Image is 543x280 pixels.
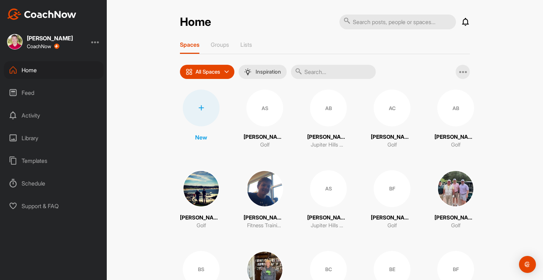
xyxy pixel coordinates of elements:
[27,35,73,41] div: [PERSON_NAME]
[310,170,347,207] div: AS
[374,90,410,126] div: AC
[387,141,397,149] p: Golf
[434,90,477,149] a: AB[PERSON_NAME]Golf
[4,107,104,124] div: Activity
[4,61,104,79] div: Home
[244,170,286,230] a: [PERSON_NAME]Fitness Training
[247,222,282,230] p: Fitness Training
[183,170,220,207] img: square_93b6d21d7bf5b401478a84fe417913e4.jpg
[246,170,283,207] img: square_445bf3b9ac2a584294a9056e687809e4.jpg
[387,222,397,230] p: Golf
[180,170,222,230] a: [PERSON_NAME]Golf
[195,69,220,75] p: All Spaces
[434,170,477,230] a: [PERSON_NAME]Golf
[4,129,104,147] div: Library
[27,44,59,49] div: CoachNow
[244,90,286,149] a: AS[PERSON_NAME]Golf
[4,84,104,102] div: Feed
[197,222,206,230] p: Golf
[339,15,456,29] input: Search posts, people or spaces...
[180,15,211,29] h2: Home
[307,133,350,141] p: [PERSON_NAME]
[186,68,193,75] img: icon
[310,90,347,126] div: AB
[434,214,477,222] p: [PERSON_NAME]
[451,141,461,149] p: Golf
[311,222,346,230] p: Jupiter Hills Golf
[307,90,350,149] a: AB[PERSON_NAME]Jupiter Hills Golf
[371,170,413,230] a: BF[PERSON_NAME]Golf
[246,90,283,126] div: AS
[519,256,536,273] div: Open Intercom Messenger
[244,133,286,141] p: [PERSON_NAME]
[307,214,350,222] p: [PERSON_NAME]
[260,141,270,149] p: Golf
[4,152,104,170] div: Templates
[307,170,350,230] a: AS[PERSON_NAME]Jupiter Hills Golf
[195,133,207,142] p: New
[291,65,376,79] input: Search...
[256,69,281,75] p: Inspiration
[180,41,199,48] p: Spaces
[371,133,413,141] p: [PERSON_NAME]
[374,170,410,207] div: BF
[240,41,252,48] p: Lists
[451,222,461,230] p: Golf
[371,90,413,149] a: AC[PERSON_NAME]Golf
[437,170,474,207] img: square_a0e3995b627d82ec1420f84f699a653c.jpg
[211,41,229,48] p: Groups
[244,214,286,222] p: [PERSON_NAME]
[437,90,474,126] div: AB
[311,141,346,149] p: Jupiter Hills Golf
[7,8,76,20] img: CoachNow
[244,68,251,75] img: menuIcon
[434,133,477,141] p: [PERSON_NAME]
[371,214,413,222] p: [PERSON_NAME]
[7,34,23,50] img: square_ead948d6d4d06980d244dc1785dd9d9f.jpg
[4,175,104,192] div: Schedule
[4,197,104,215] div: Support & FAQ
[180,214,222,222] p: [PERSON_NAME]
